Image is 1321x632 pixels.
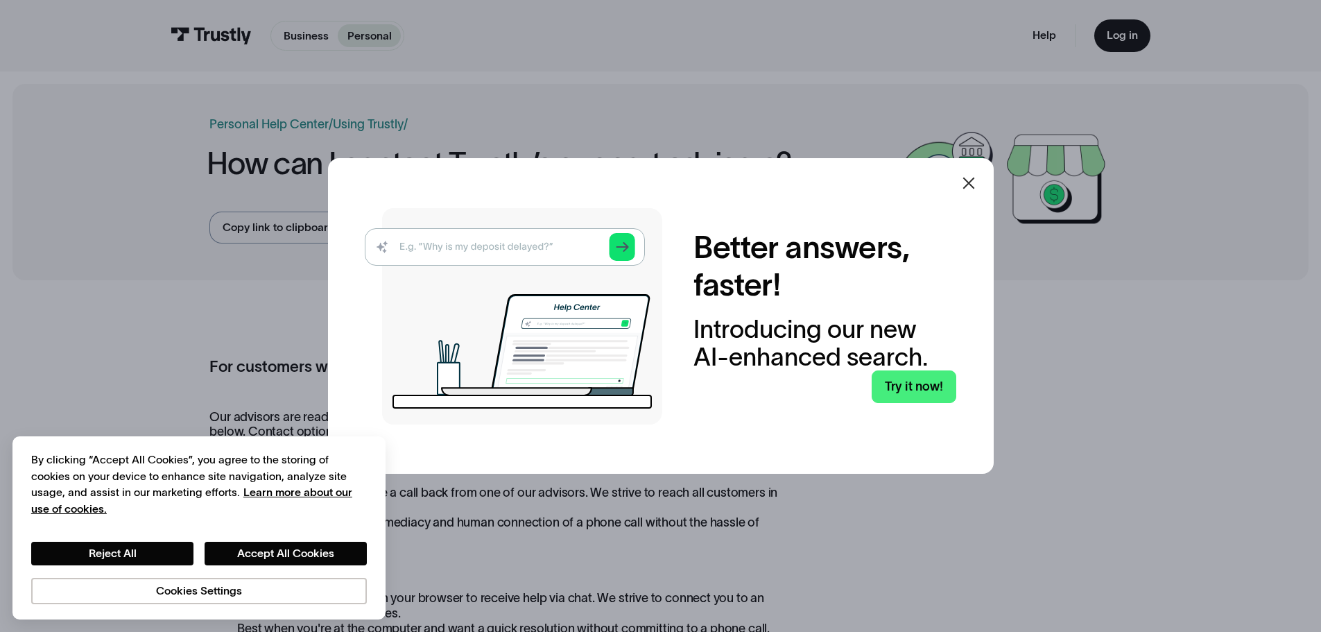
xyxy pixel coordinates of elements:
[31,542,193,565] button: Reject All
[31,578,367,604] button: Cookies Settings
[872,370,956,403] a: Try it now!
[31,452,367,517] div: By clicking “Accept All Cookies”, you agree to the storing of cookies on your device to enhance s...
[31,452,367,604] div: Privacy
[693,316,956,370] div: Introducing our new AI-enhanced search.
[12,436,386,620] div: Cookie banner
[205,542,367,565] button: Accept All Cookies
[693,229,956,304] h2: Better answers, faster!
